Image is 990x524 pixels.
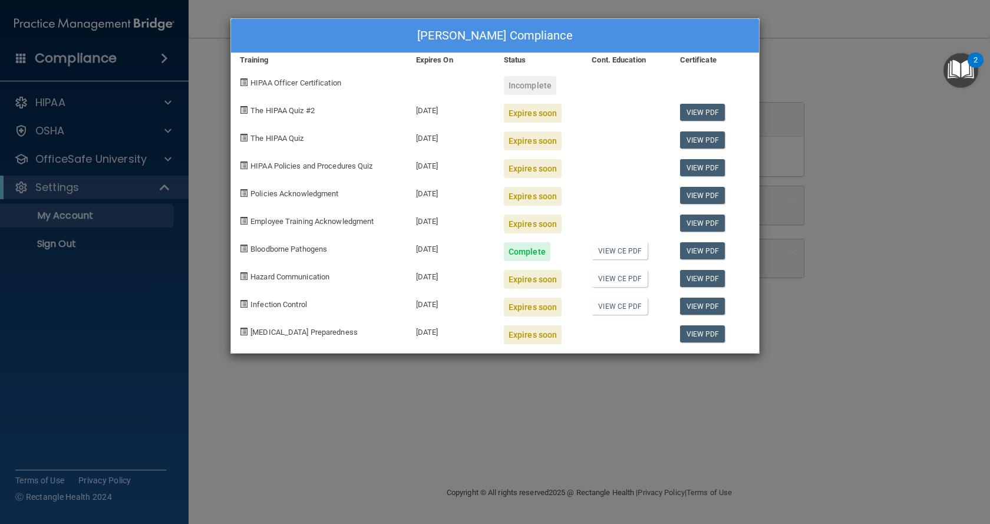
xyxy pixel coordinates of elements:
div: Expires soon [504,159,562,178]
div: Expires On [407,53,495,67]
div: Expires soon [504,215,562,233]
div: [DATE] [407,233,495,261]
span: [MEDICAL_DATA] Preparedness [250,328,358,337]
div: Expires soon [504,270,562,289]
div: Incomplete [504,76,556,95]
div: Expires soon [504,325,562,344]
span: Infection Control [250,300,307,309]
div: Cont. Education [583,53,671,67]
button: Open Resource Center, 2 new notifications [943,53,978,88]
div: [DATE] [407,289,495,317]
div: 2 [973,60,978,75]
a: View PDF [680,215,725,232]
a: View PDF [680,131,725,149]
a: View CE PDF [592,242,648,259]
div: [DATE] [407,317,495,344]
div: [DATE] [407,178,495,206]
a: View CE PDF [592,298,648,315]
div: Certificate [671,53,759,67]
span: Bloodborne Pathogens [250,245,327,253]
span: HIPAA Officer Certification [250,78,341,87]
div: Complete [504,242,550,261]
span: The HIPAA Quiz [250,134,303,143]
div: [DATE] [407,123,495,150]
div: [DATE] [407,261,495,289]
span: HIPAA Policies and Procedures Quiz [250,162,372,170]
span: Employee Training Acknowledgment [250,217,374,226]
div: [DATE] [407,95,495,123]
a: View PDF [680,104,725,121]
div: Expires soon [504,298,562,317]
a: View PDF [680,159,725,176]
a: View PDF [680,298,725,315]
div: [PERSON_NAME] Compliance [231,19,759,53]
a: View PDF [680,270,725,287]
a: View PDF [680,242,725,259]
div: Training [231,53,407,67]
div: Expires soon [504,187,562,206]
div: [DATE] [407,206,495,233]
span: Hazard Communication [250,272,329,281]
span: Policies Acknowledgment [250,189,338,198]
div: Expires soon [504,104,562,123]
div: Expires soon [504,131,562,150]
a: View PDF [680,325,725,342]
a: View PDF [680,187,725,204]
span: The HIPAA Quiz #2 [250,106,315,115]
a: View CE PDF [592,270,648,287]
div: [DATE] [407,150,495,178]
div: Status [495,53,583,67]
